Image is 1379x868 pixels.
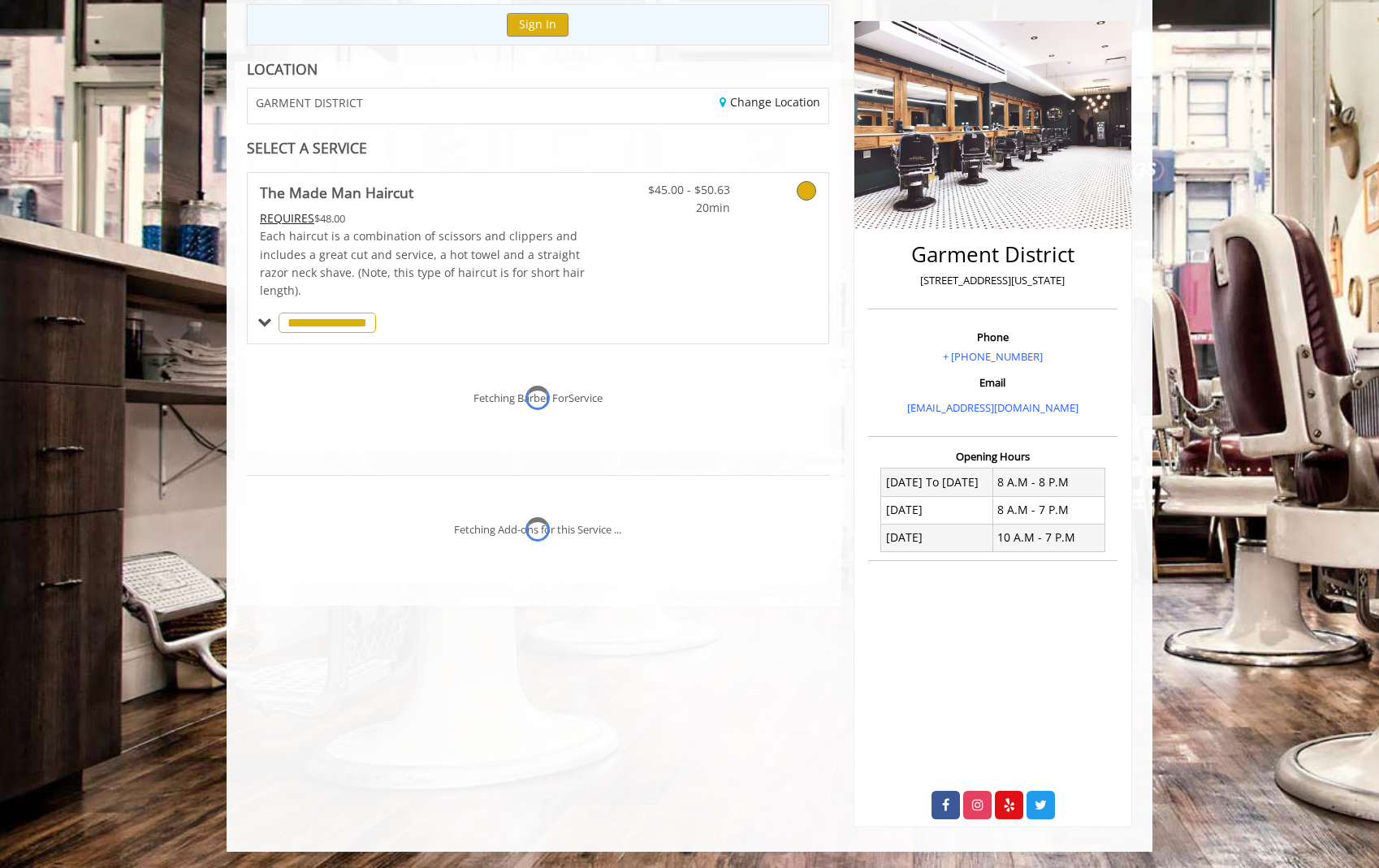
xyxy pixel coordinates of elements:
[881,469,993,496] td: [DATE] To [DATE]
[247,140,829,156] div: SELECT A SERVICE
[907,400,1079,415] a: [EMAIL_ADDRESS][DOMAIN_NAME]
[872,331,1113,343] h3: Phone
[943,349,1043,364] a: + [PHONE_NUMBER]
[992,524,1104,551] td: 10 A.M - 7 P.M
[454,521,621,538] div: Fetching Add-ons for this Service ...
[247,59,318,79] b: LOCATION
[260,228,585,298] span: Each haircut is a combination of scissors and clippers and includes a great cut and service, a ho...
[992,496,1104,524] td: 8 A.M - 7 P.M
[872,377,1113,388] h3: Email
[260,209,586,227] div: $48.00
[720,94,820,110] a: Change Location
[634,199,730,217] span: 20min
[872,272,1113,289] p: [STREET_ADDRESS][US_STATE]
[260,181,413,204] b: The Made Man Haircut
[473,390,603,407] div: Fetching Barber ForService
[868,451,1117,462] h3: Opening Hours
[260,210,314,226] span: This service needs some Advance to be paid before we block your appointment
[256,97,363,109] span: GARMENT DISTRICT
[872,243,1113,266] h2: Garment District
[881,496,993,524] td: [DATE]
[992,469,1104,496] td: 8 A.M - 8 P.M
[507,13,568,37] button: Sign In
[634,181,730,199] span: $45.00 - $50.63
[881,524,993,551] td: [DATE]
